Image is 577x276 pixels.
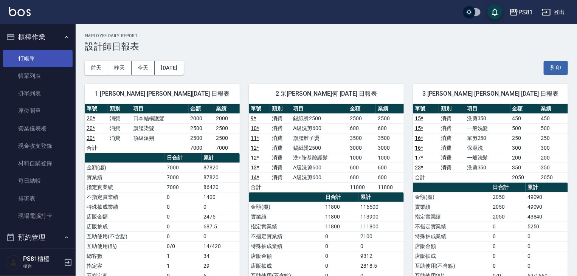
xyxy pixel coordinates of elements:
[526,192,568,202] td: 49090
[526,222,568,231] td: 5250
[348,113,376,123] td: 2500
[131,123,189,133] td: 旗艦染髮
[491,231,526,241] td: 0
[439,163,465,172] td: 消費
[202,163,240,172] td: 87820
[323,202,358,212] td: 11800
[539,153,568,163] td: 200
[249,202,323,212] td: 金額(虛)
[544,61,568,75] button: 列印
[131,104,189,114] th: 項目
[376,113,404,123] td: 2500
[85,251,165,261] td: 總客數
[376,133,404,143] td: 3500
[270,104,291,114] th: 類別
[3,172,73,189] a: 每日結帳
[323,241,358,251] td: 0
[165,241,202,251] td: 0/0
[165,222,202,231] td: 0
[539,163,568,172] td: 350
[465,153,510,163] td: 一般洗髮
[376,153,404,163] td: 1000
[202,172,240,182] td: 87820
[376,172,404,182] td: 600
[413,222,491,231] td: 不指定實業績
[539,172,568,182] td: 2050
[94,90,231,98] span: 1 [PERSON_NAME] [PERSON_NAME][DATE] 日報表
[291,123,348,133] td: A級洗剪600
[202,261,240,271] td: 29
[3,120,73,137] a: 營業儀表板
[491,202,526,212] td: 2050
[189,113,214,123] td: 2000
[539,113,568,123] td: 450
[376,104,404,114] th: 業績
[413,251,491,261] td: 店販抽成
[214,133,240,143] td: 2500
[348,163,376,172] td: 600
[465,163,510,172] td: 洗剪350
[526,231,568,241] td: 0
[526,202,568,212] td: 49090
[3,50,73,67] a: 打帳單
[465,113,510,123] td: 洗剪350
[202,182,240,192] td: 86420
[526,251,568,261] td: 0
[270,163,291,172] td: 消費
[465,104,510,114] th: 項目
[108,61,132,75] button: 昨天
[85,222,165,231] td: 店販抽成
[539,5,568,19] button: 登出
[439,143,465,153] td: 消費
[358,251,404,261] td: 9312
[155,61,183,75] button: [DATE]
[249,222,323,231] td: 指定實業績
[214,143,240,153] td: 7000
[132,61,155,75] button: 今天
[413,192,491,202] td: 金額(虛)
[249,104,270,114] th: 單號
[358,202,404,212] td: 116500
[3,155,73,172] a: 材料自購登錄
[413,261,491,271] td: 互助使用(不含點)
[465,133,510,143] td: 單剪250
[323,231,358,241] td: 0
[491,183,526,192] th: 日合計
[348,182,376,192] td: 11800
[165,212,202,222] td: 0
[358,222,404,231] td: 111800
[202,202,240,212] td: 0
[510,153,539,163] td: 200
[348,172,376,182] td: 600
[85,212,165,222] td: 店販金額
[510,172,539,182] td: 2050
[165,182,202,192] td: 7000
[491,222,526,231] td: 0
[358,261,404,271] td: 2818.5
[506,5,536,20] button: PS81
[491,212,526,222] td: 2050
[323,212,358,222] td: 11800
[249,251,323,261] td: 店販金額
[165,172,202,182] td: 7000
[439,113,465,123] td: 消費
[323,261,358,271] td: 0
[510,143,539,153] td: 300
[214,104,240,114] th: 業績
[526,241,568,251] td: 0
[439,133,465,143] td: 消費
[526,212,568,222] td: 43840
[131,113,189,123] td: 日本結構護髮
[413,202,491,212] td: 實業績
[270,113,291,123] td: 消費
[23,263,62,270] p: 櫃台
[270,153,291,163] td: 消費
[270,143,291,153] td: 消費
[189,133,214,143] td: 2500
[249,231,323,241] td: 不指定實業績
[202,212,240,222] td: 2475
[202,231,240,241] td: 0
[249,212,323,222] td: 實業績
[518,8,533,17] div: PS81
[487,5,503,20] button: save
